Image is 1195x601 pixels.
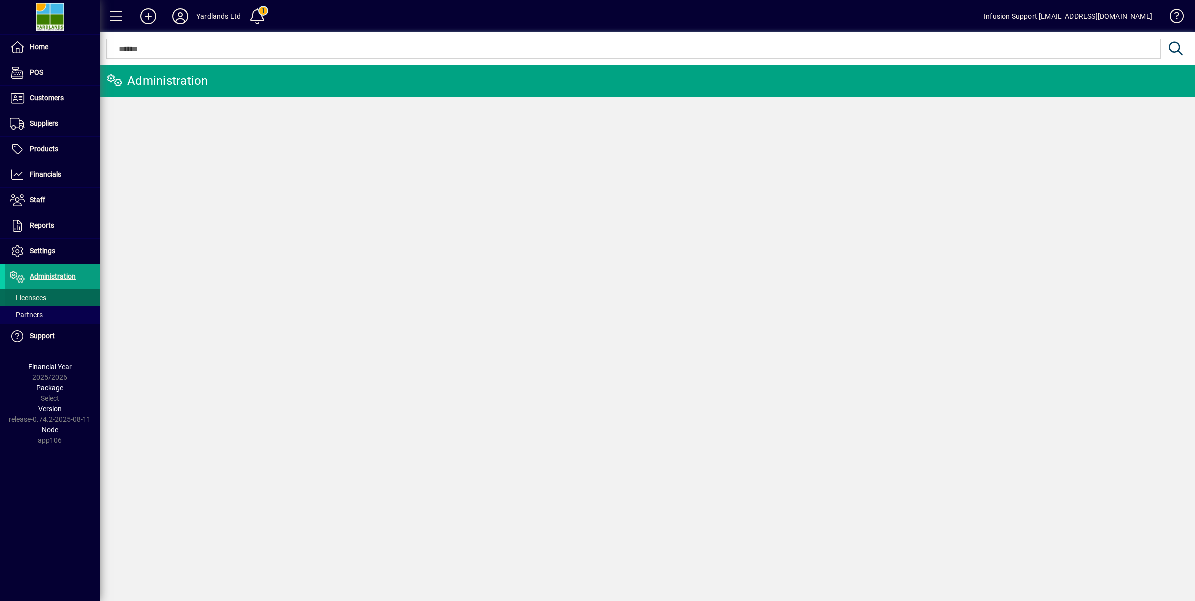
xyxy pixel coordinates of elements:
span: Version [38,405,62,413]
span: Licensees [10,294,46,302]
span: Reports [30,221,54,229]
a: Customers [5,86,100,111]
a: Support [5,324,100,349]
a: Products [5,137,100,162]
button: Profile [164,7,196,25]
span: Package [36,384,63,392]
button: Add [132,7,164,25]
span: Support [30,332,55,340]
a: POS [5,60,100,85]
span: Node [42,426,58,434]
span: Customers [30,94,64,102]
a: Licensees [5,289,100,306]
a: Knowledge Base [1162,2,1182,34]
span: Products [30,145,58,153]
span: Settings [30,247,55,255]
span: Home [30,43,48,51]
span: Partners [10,311,43,319]
a: Suppliers [5,111,100,136]
a: Settings [5,239,100,264]
span: Financials [30,170,61,178]
a: Partners [5,306,100,323]
a: Reports [5,213,100,238]
a: Staff [5,188,100,213]
span: Staff [30,196,45,204]
div: Yardlands Ltd [196,8,241,24]
div: Administration [107,73,208,89]
span: Administration [30,272,76,280]
span: Suppliers [30,119,58,127]
span: POS [30,68,43,76]
a: Financials [5,162,100,187]
div: Infusion Support [EMAIL_ADDRESS][DOMAIN_NAME] [984,8,1152,24]
span: Financial Year [28,363,72,371]
a: Home [5,35,100,60]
